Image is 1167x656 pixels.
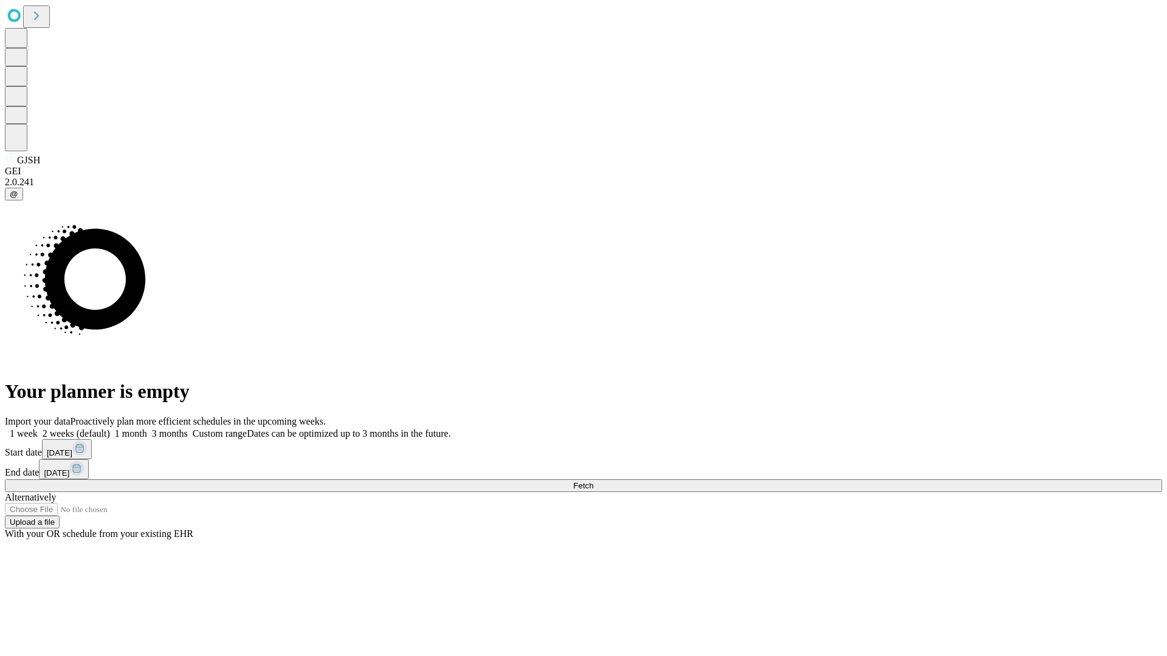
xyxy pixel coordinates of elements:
button: @ [5,188,23,200]
h1: Your planner is empty [5,380,1162,403]
div: GEI [5,166,1162,177]
span: [DATE] [47,448,72,457]
span: Alternatively [5,492,56,502]
span: GJSH [17,155,40,165]
button: [DATE] [39,459,89,479]
div: Start date [5,439,1162,459]
button: [DATE] [42,439,92,459]
button: Fetch [5,479,1162,492]
div: 2.0.241 [5,177,1162,188]
span: [DATE] [44,468,69,477]
span: With your OR schedule from your existing EHR [5,528,193,539]
span: Import your data [5,416,71,426]
div: End date [5,459,1162,479]
span: 1 month [115,428,147,439]
span: 2 weeks (default) [43,428,110,439]
button: Upload a file [5,516,60,528]
span: Dates can be optimized up to 3 months in the future. [247,428,450,439]
span: @ [10,190,18,199]
span: Custom range [193,428,247,439]
span: 1 week [10,428,38,439]
span: 3 months [152,428,188,439]
span: Proactively plan more efficient schedules in the upcoming weeks. [71,416,326,426]
span: Fetch [573,481,593,490]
